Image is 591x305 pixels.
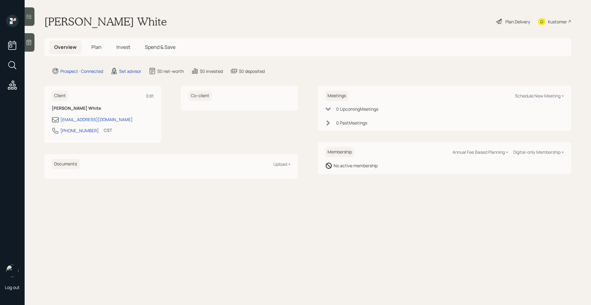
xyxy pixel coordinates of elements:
span: Invest [116,44,130,50]
h1: [PERSON_NAME] White [44,15,167,28]
span: Plan [91,44,102,50]
div: [EMAIL_ADDRESS][DOMAIN_NAME] [60,116,133,123]
span: Overview [54,44,77,50]
h6: Documents [52,159,79,169]
div: CST [104,127,112,133]
div: No active membership [334,162,378,169]
div: Log out [5,284,20,290]
div: [PHONE_NUMBER] [60,127,99,134]
h6: Meetings [325,91,348,101]
div: Digital-only Membership + [513,149,564,155]
img: retirable_logo.png [6,265,18,277]
div: $0 net-worth [157,68,184,74]
div: Kustomer [548,18,567,25]
div: 0 Upcoming Meeting s [336,106,378,112]
h6: Membership [325,147,354,157]
div: Edit [146,93,154,99]
h6: Co-client [188,91,212,101]
div: Set advisor [119,68,141,74]
div: $0 invested [200,68,223,74]
div: 0 Past Meeting s [336,120,367,126]
div: Schedule New Meeting + [515,93,564,99]
div: $0 deposited [239,68,265,74]
h6: Client [52,91,68,101]
div: Prospect · Connected [60,68,103,74]
div: Upload + [273,161,291,167]
h6: [PERSON_NAME] White [52,106,154,111]
div: Plan Delivery [505,18,530,25]
div: Annual Fee Based Planning + [452,149,508,155]
span: Spend & Save [145,44,175,50]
